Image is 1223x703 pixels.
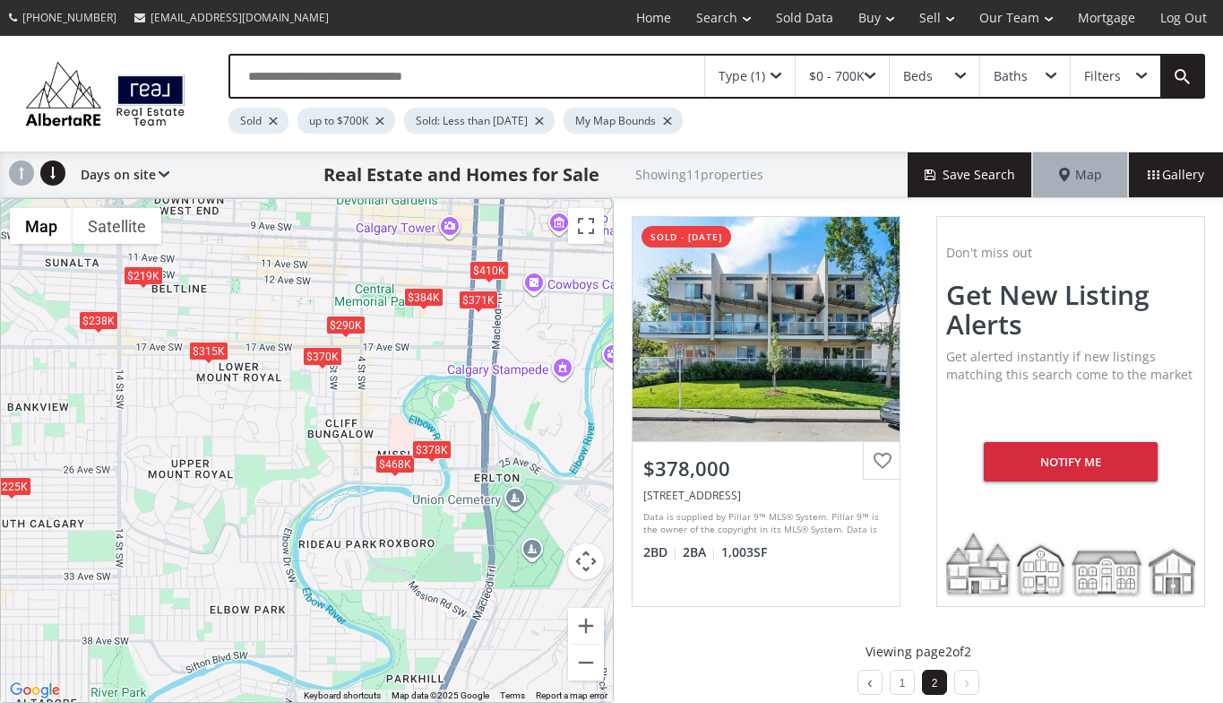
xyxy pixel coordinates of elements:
div: Sold [228,108,289,134]
button: Show street map [10,208,73,244]
div: Data is supplied by Pillar 9™ MLS® System. Pillar 9™ is the owner of the copyright in its MLS® Sy... [643,510,884,537]
div: Map [1033,152,1128,197]
a: 2 [932,677,938,690]
a: 1 [900,677,906,690]
a: Open this area in Google Maps (opens a new window) [5,679,65,702]
div: Filters [1084,70,1121,82]
div: Days on site [72,152,169,197]
div: $290K [326,316,366,334]
div: Sold: Less than [DATE] [404,108,555,134]
a: [EMAIL_ADDRESS][DOMAIN_NAME] [125,1,338,34]
button: Zoom out [568,645,604,681]
span: 2 BA [683,543,717,561]
button: Map camera controls [568,543,604,579]
h2: Get new listing alerts [946,280,1195,339]
button: Save Search [908,152,1033,197]
div: Type (1) [719,70,765,82]
h2: Showing 11 properties [635,168,763,181]
div: $371K [459,291,498,309]
span: [PHONE_NUMBER] [22,10,116,25]
div: $219K [123,265,162,284]
a: Don't miss outGet new listing alertsGet alerted instantly if new listings matching this search co... [918,198,1223,625]
div: 105 24 Avenue SW #4, Calgary, AB T2S 0J8 [643,488,889,503]
a: Terms [500,690,525,700]
button: Zoom in [568,608,604,644]
a: Report a map error [536,690,607,700]
span: Map data ©2025 Google [392,690,489,700]
span: Get alerted instantly if new listings matching this search come to the market [946,348,1193,383]
a: sold - [DATE]$378,000[STREET_ADDRESS]Data is supplied by Pillar 9™ MLS® System. Pillar 9™ is the ... [614,198,918,625]
div: Notify me [984,442,1158,482]
div: $370K [302,346,341,365]
span: [EMAIL_ADDRESS][DOMAIN_NAME] [151,10,329,25]
span: Don't miss out [946,244,1032,261]
div: $378K [412,440,452,459]
div: $384K [404,288,444,307]
div: My Map Bounds [564,108,683,134]
div: Gallery [1128,152,1223,197]
div: $238K [78,311,117,330]
span: 1,003 SF [721,543,767,561]
div: $0 - 700K [809,70,865,82]
span: 2 BD [643,543,678,561]
div: up to $700K [297,108,395,134]
p: Viewing page 2 of 2 [866,643,971,661]
button: Keyboard shortcuts [304,690,381,702]
button: Show satellite imagery [73,208,161,244]
div: Beds [903,70,933,82]
button: Toggle fullscreen view [568,208,604,244]
img: Logo [18,57,193,130]
span: Map [1059,166,1102,184]
h1: Real Estate and Homes for Sale [323,162,599,187]
div: $410K [469,260,508,279]
span: Gallery [1148,166,1204,184]
div: Baths [994,70,1028,82]
img: Google [5,679,65,702]
div: $378,000 [643,455,889,482]
div: $468K [375,454,415,473]
div: $315K [188,341,228,360]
